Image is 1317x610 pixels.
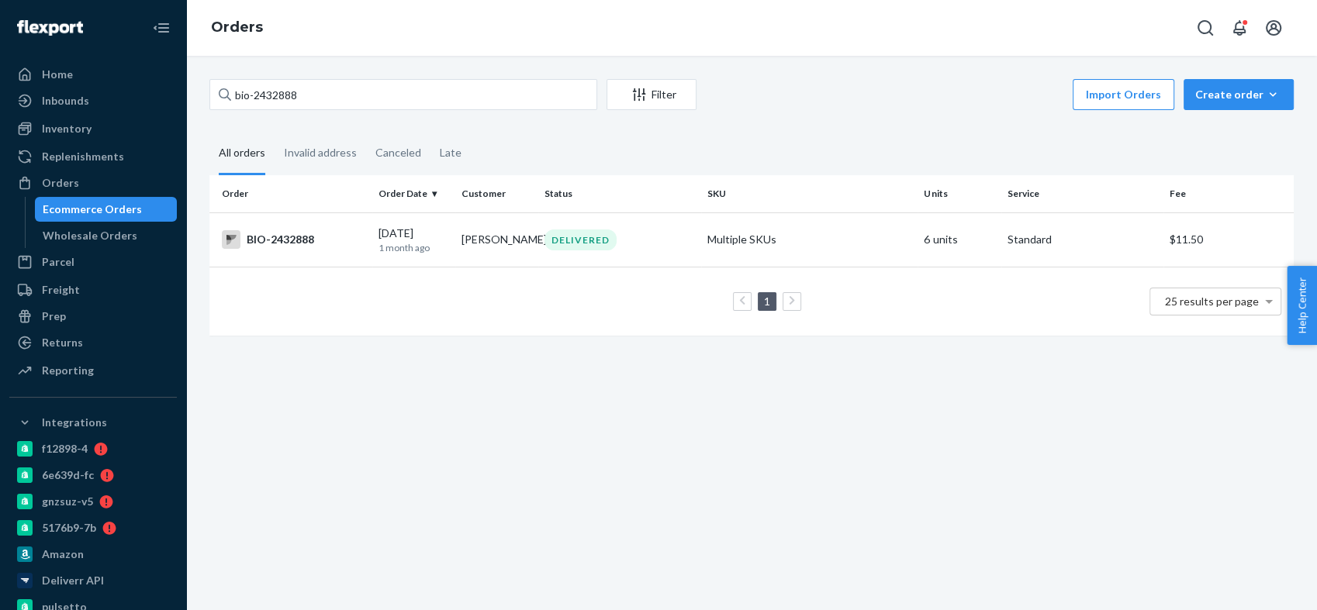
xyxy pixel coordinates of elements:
a: Freight [9,277,177,302]
div: Replenishments [42,149,124,164]
a: Parcel [9,250,177,274]
th: Order Date [372,175,455,212]
td: $11.50 [1163,212,1294,267]
p: Standard [1008,232,1158,247]
p: 1 month ago [379,241,449,254]
a: f12898-4 [9,436,177,461]
div: f12898-4 [42,441,88,457]
button: Open notifications [1224,12,1255,43]
a: Reporting [9,358,177,383]
div: 5176b9-7b [42,520,96,536]
a: Returns [9,330,177,355]
a: Orders [211,19,263,36]
a: 5176b9-7b [9,515,177,540]
div: Filter [607,87,696,102]
div: BIO-2432888 [222,230,366,249]
button: Close Navigation [146,12,177,43]
th: Service [1001,175,1164,212]
div: [DATE] [379,226,449,254]
div: Integrations [42,415,107,430]
div: Wholesale Orders [43,228,137,243]
div: Parcel [42,254,74,270]
th: SKU [701,175,918,212]
div: Inbounds [42,93,89,109]
div: gnzsuz-v5 [42,494,93,509]
div: Ecommerce Orders [43,202,142,217]
a: Deliverr API [9,568,177,593]
a: Amazon [9,542,177,567]
a: gnzsuz-v5 [9,489,177,514]
div: 6e639d-fc [42,467,94,483]
th: Fee [1163,175,1294,212]
a: Wholesale Orders [35,223,178,248]
a: Inbounds [9,88,177,113]
div: Customer [461,187,532,200]
a: Replenishments [9,144,177,169]
div: All orders [219,133,265,175]
th: Order [209,175,372,212]
button: Integrations [9,410,177,435]
div: DELIVERED [544,229,617,250]
button: Filter [607,79,697,110]
img: Flexport logo [17,20,83,36]
div: Deliverr API [42,573,104,588]
a: Page 1 is your current page [761,295,773,308]
a: Orders [9,171,177,195]
div: Inventory [42,121,92,136]
a: Prep [9,304,177,329]
div: Late [440,133,461,173]
th: Status [538,175,701,212]
a: 6e639d-fc [9,463,177,488]
div: Prep [42,308,66,324]
div: Orders [42,175,79,191]
a: Home [9,62,177,87]
div: Returns [42,335,83,350]
button: Import Orders [1073,79,1174,110]
td: Multiple SKUs [701,212,918,267]
ol: breadcrumbs [199,5,275,50]
td: [PERSON_NAME] [455,212,538,267]
div: Home [42,67,73,82]
a: Ecommerce Orders [35,197,178,222]
a: Inventory [9,116,177,141]
span: 25 results per page [1165,295,1259,308]
div: Amazon [42,546,84,562]
button: Help Center [1287,266,1317,345]
button: Open account menu [1258,12,1289,43]
td: 6 units [918,212,1001,267]
div: Freight [42,282,80,298]
div: Create order [1195,87,1282,102]
button: Open Search Box [1190,12,1221,43]
button: Create order [1184,79,1294,110]
div: Invalid address [284,133,357,173]
th: Units [918,175,1001,212]
div: Reporting [42,363,94,378]
input: Search orders [209,79,597,110]
div: Canceled [375,133,421,173]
